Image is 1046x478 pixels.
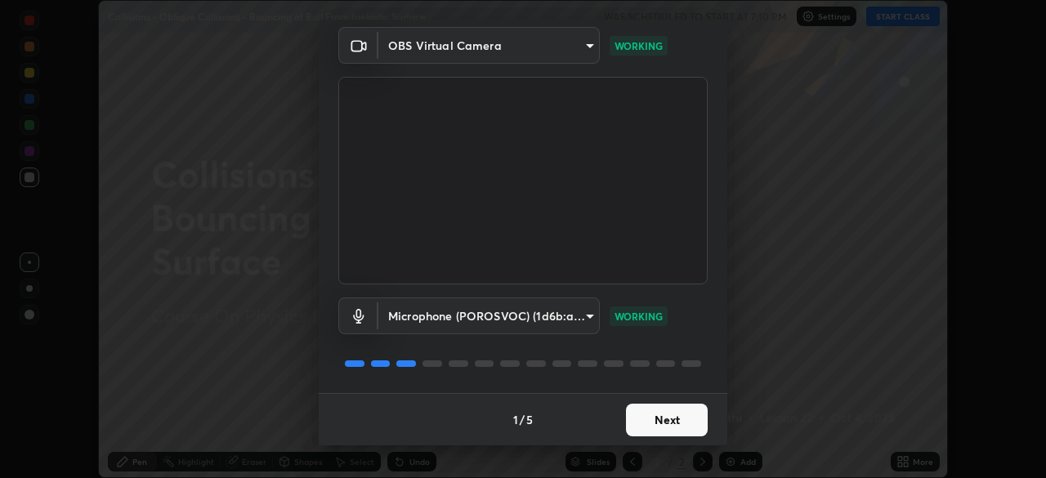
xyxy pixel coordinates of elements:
div: OBS Virtual Camera [378,297,600,334]
button: Next [626,404,708,436]
p: WORKING [615,309,663,324]
div: OBS Virtual Camera [378,27,600,64]
h4: / [520,411,525,428]
h4: 1 [513,411,518,428]
p: WORKING [615,38,663,53]
h4: 5 [526,411,533,428]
